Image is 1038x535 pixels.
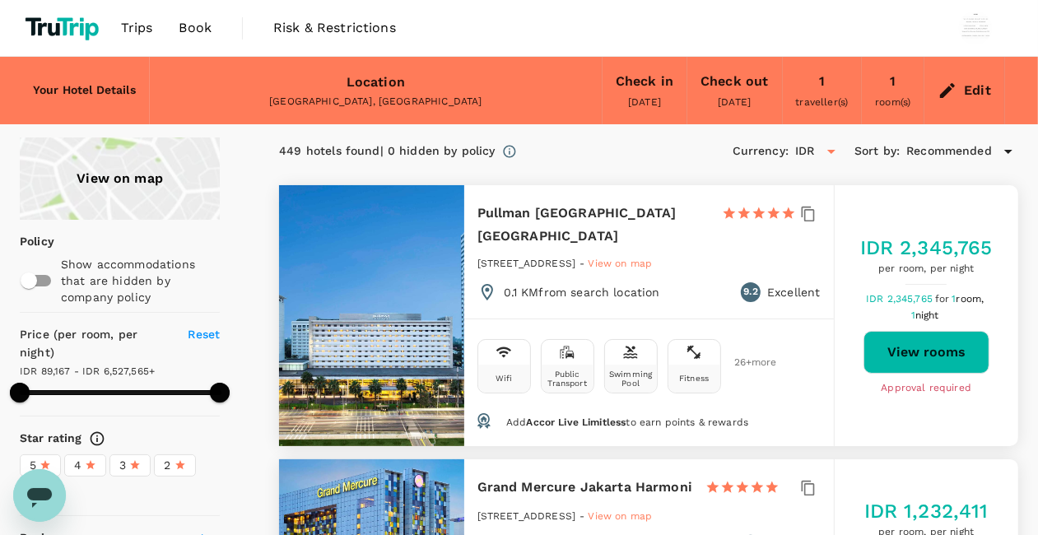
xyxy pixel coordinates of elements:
[477,202,709,248] h6: Pullman [GEOGRAPHIC_DATA] [GEOGRAPHIC_DATA]
[89,430,105,447] svg: Star ratings are awarded to properties to represent the quality of services, facilities, and amen...
[273,18,396,38] span: Risk & Restrictions
[616,70,673,93] div: Check in
[189,328,221,341] span: Reset
[20,233,30,249] p: Policy
[477,258,575,269] span: [STREET_ADDRESS]
[679,374,709,383] div: Fitness
[589,509,653,522] a: View on map
[767,284,820,300] p: Excellent
[866,293,935,305] span: IDR 2,345,765
[911,309,942,321] span: 1
[580,510,588,522] span: -
[959,12,992,44] img: Wisnu Wiranata
[964,79,991,102] div: Edit
[506,416,748,428] span: Add to earn points & rewards
[743,284,757,300] span: 9.2
[875,96,910,108] span: room(s)
[820,140,843,163] button: Open
[882,380,972,397] span: Approval required
[860,261,993,277] span: per room, per night
[952,293,987,305] span: 1
[74,457,81,474] span: 4
[279,142,495,160] div: 449 hotels found | 0 hidden by policy
[906,142,992,160] span: Recommended
[20,10,108,46] img: TruTrip logo
[628,96,661,108] span: [DATE]
[504,284,660,300] p: 0.1 KM from search location
[718,96,751,108] span: [DATE]
[589,258,653,269] span: View on map
[589,256,653,269] a: View on map
[477,510,575,522] span: [STREET_ADDRESS]
[477,476,692,499] h6: Grand Mercure Jakarta Harmoni
[527,416,626,428] span: Accor Live Limitless
[854,142,900,160] h6: Sort by :
[20,137,220,220] a: View on map
[119,457,126,474] span: 3
[496,374,513,383] div: Wifi
[957,293,984,305] span: room,
[20,430,82,448] h6: Star rating
[61,256,220,305] p: Show accommodations that are hidden by company policy
[701,70,768,93] div: Check out
[860,235,993,261] h5: IDR 2,345,765
[20,365,155,377] span: IDR 89,167 - IDR 6,527,565+
[545,370,590,388] div: Public Transport
[347,71,405,94] div: Location
[819,70,825,93] div: 1
[20,326,170,362] h6: Price (per room, per night)
[164,457,170,474] span: 2
[890,70,896,93] div: 1
[733,142,789,160] h6: Currency :
[13,469,66,522] iframe: Button to launch messaging window
[163,94,589,110] div: [GEOGRAPHIC_DATA], [GEOGRAPHIC_DATA]
[863,331,989,374] button: View rooms
[935,293,952,305] span: for
[915,309,939,321] span: night
[121,18,153,38] span: Trips
[864,498,989,524] h5: IDR 1,232,411
[33,81,136,100] h6: Your Hotel Details
[608,370,654,388] div: Swimming Pool
[589,510,653,522] span: View on map
[580,258,588,269] span: -
[734,357,759,368] span: 26 + more
[30,457,36,474] span: 5
[179,18,212,38] span: Book
[796,96,849,108] span: traveller(s)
